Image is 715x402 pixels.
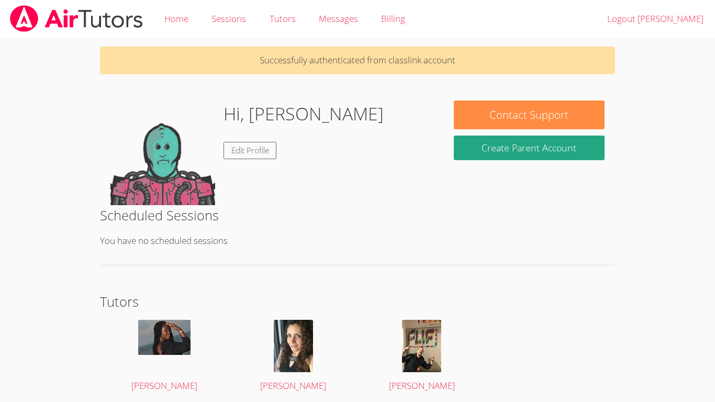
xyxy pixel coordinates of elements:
button: Contact Support [454,100,605,129]
h2: Tutors [100,292,615,311]
img: avatar.png [274,320,313,372]
img: avatar.png [138,320,191,355]
img: default.png [110,100,215,205]
img: 40F9E75F-385F-4EE7-AE53-045641945CB2.jpeg [402,320,441,372]
img: airtutors_banner-c4298cdbf04f3fff15de1276eac7730deb9818008684d7c2e4769d2f7ddbe033.png [9,5,144,32]
h2: Scheduled Sessions [100,205,615,225]
h1: Hi, [PERSON_NAME] [224,100,384,127]
a: [PERSON_NAME] [368,320,476,394]
a: [PERSON_NAME] [110,320,219,394]
span: [PERSON_NAME] [260,379,326,392]
button: Create Parent Account [454,136,605,160]
span: [PERSON_NAME] [389,379,455,392]
span: Messages [319,13,358,25]
a: Edit Profile [224,142,277,159]
p: You have no scheduled sessions [100,233,615,249]
a: [PERSON_NAME] [239,320,348,394]
p: Successfully authenticated from classlink account [100,47,615,74]
span: [PERSON_NAME] [131,379,197,392]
